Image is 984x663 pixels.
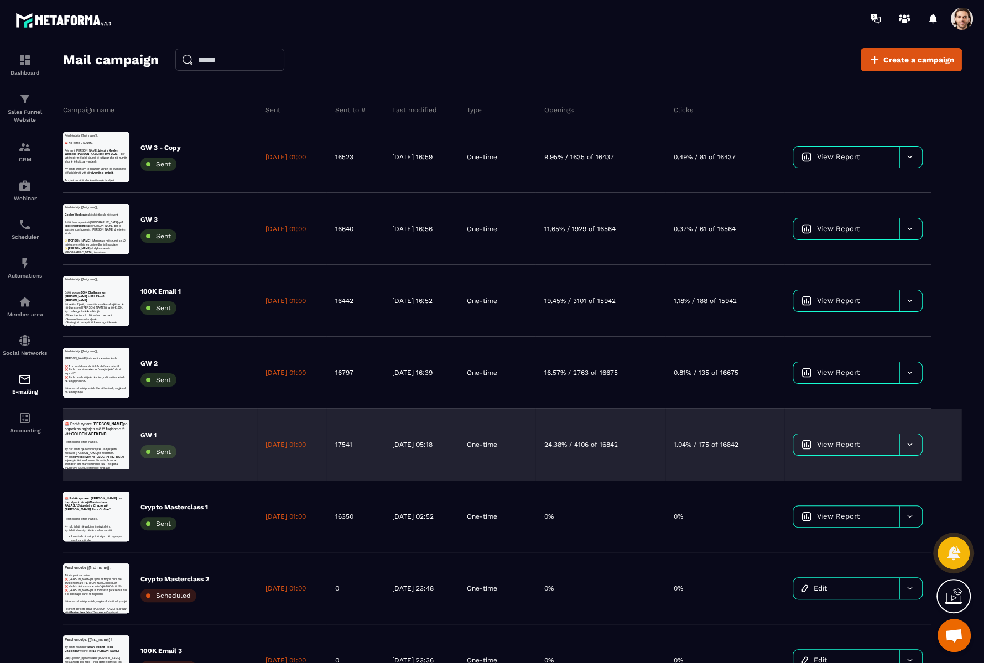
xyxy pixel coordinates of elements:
span: Edit [814,584,827,592]
p: GW 3 [140,215,176,224]
span: Përshëndetje [6,69,58,78]
p: 🚨 Është zyrtare: po organizon ngjarjen më të fuqishme të vitit: . [6,6,216,56]
p: 0% [674,584,683,593]
p: 16442 [335,296,353,305]
p: Përshëndetje {{first_name}}, [6,6,216,18]
p: Pershendetje {{first_name}}, [6,86,216,98]
img: formation [18,54,32,67]
p: 0.37% / 61 of 16564 [674,225,736,233]
img: icon [801,440,811,450]
p: GW 2 [140,359,176,368]
span: Sent [156,304,171,312]
p: 1.18% / 188 of 15942 [674,296,737,305]
p: [DATE] 16:39 [392,368,433,377]
p: Type [467,106,482,114]
em: “Sekretet e Crypto për [PERSON_NAME] Para Online” [6,159,185,180]
p: One-time [467,225,497,233]
a: View Report [793,218,899,239]
a: automationsautomationsWebinar [3,171,47,210]
p: [PERSON_NAME] i sinqertë me veten tënde: [6,30,216,55]
p: Webinar [3,195,47,201]
span: View Report [817,368,860,377]
p: Social Networks [3,350,47,356]
p: Ji i sinqertë me veten: [6,34,216,46]
a: schedulerschedulerScheduler [3,210,47,248]
p: Pershendetje, {{first_name}} ! [6,6,216,23]
p: 11.65% / 1929 of 16564 [544,225,615,233]
p: ✨ – Mentorja e më shumë se 10 mijë grave në biznes online dhe liri financiare. ✨ – I diplomuar në... [6,117,216,303]
p: Pershendetje {{first_name}}, Ky Challenge është ! [6,6,216,43]
p: Pikërisht për këtë arsye [PERSON_NAME] ka krijuar këtë : . [6,145,216,182]
a: emailemailE-mailing [3,364,47,403]
img: automations [18,295,32,309]
p: [DATE] 01:00 [265,225,306,233]
p: 16.57% / 2763 of 16675 [544,368,617,377]
a: View Report [793,147,899,168]
h3: 🚨 Është zyrtare: [PERSON_NAME] po hap dyert për një : . [6,16,216,65]
p: Openings [544,106,573,114]
span: Kam udhëhequr tashmë mbi [6,136,117,145]
a: Create a campaign [861,48,962,71]
strong: Golden Weekend [6,32,77,41]
p: Clicks [674,106,693,114]
p: 16523 [335,153,353,161]
p: 0% [674,512,683,521]
strong: 19 [PERSON_NAME] [100,47,186,56]
p: Është hera e parë në [GEOGRAPHIC_DATA] që [PERSON_NAME] për të transformuar biznesin, [PERSON_NAM... [6,55,216,117]
p: Member area [3,311,47,317]
div: Open chat [938,619,971,652]
span: View Report [817,225,860,233]
p: [DATE] 16:56 [392,225,433,233]
img: accountant [18,411,32,425]
p: 16640 [335,225,353,233]
img: scheduler [18,218,32,231]
p: One-time [467,584,497,593]
em: “Sekretet e Crypto për [PERSON_NAME] Para Online” [6,40,158,64]
p: One-time [467,440,497,449]
strong: Masterclass falas [22,159,96,168]
p: 0.49% / 81 of 16437 [674,153,736,161]
strong: [PERSON_NAME] [17,143,91,152]
a: social-networksocial-networkSocial Networks [3,326,47,364]
strong: FALAS [91,65,120,74]
p: 0.81% / 135 of 16675 [674,368,738,377]
p: 🚨 Kjo është E MADHE. [6,30,216,55]
span: Sent [156,160,171,168]
strong: 5 liderë ndërkombëtarë [6,56,200,78]
strong: [PERSON_NAME] [99,7,201,20]
p: ❌ [PERSON_NAME] të tjerët të fitojnë para me crypto ndërsa ti [PERSON_NAME] i bllokuar. ❌ Vazhdo ... [6,46,216,120]
span: Sent [156,376,171,384]
strong: 100K Challenge me [PERSON_NAME] [6,52,141,74]
strong: [PERSON_NAME] [17,118,91,128]
span: 29–31 Gusht [18,90,70,100]
img: icon [801,584,808,592]
p: 0% [544,584,553,593]
p: Last modified [392,106,437,114]
p: 16350 [335,512,353,521]
strong: Sezoni i fundit i 100K Challenge [6,35,168,56]
strong: Masterclass FALAS [6,28,148,52]
p: Prej 3 javësh, pjesëmarrësit [PERSON_NAME] mësuar hap pas hapi — nga idetë e biznesit, tek oferta... [6,71,216,121]
p: 24.38% / 4106 of 16842 [544,440,617,449]
p: nuk është thjesht një event. [6,30,216,55]
li: Investosh në mënyrë të sigurt në crypto pa rrezikuar gjithçka [28,144,216,181]
p: Automations [3,273,47,279]
p: 1.04% / 175 of 16842 [674,440,738,449]
h2: Mail campaign [63,49,159,71]
strong: GOLDEN WEEKEND [27,41,145,55]
p: [DATE] 16:52 [392,296,433,305]
p: 0 [335,584,339,593]
img: icon [801,224,811,234]
a: View Report [793,290,899,311]
p: [DATE] 01:00 [265,584,306,593]
p: Sent to # [335,106,365,114]
span: Sent [156,448,171,456]
span: View Report [817,296,860,305]
p: po jep vlera të jashtëzakonshme — dhe pjesëmarrësit tashmë po shohin rezultate [PERSON_NAME]: [6,55,216,105]
p: 💬 : “Në [PERSON_NAME] krijova listën time me 3 ide biznesi dhe zgjodha një që është e realizueshm... [6,105,216,241]
p: {{first_name}}, [6,67,216,80]
a: formationformationSales Funnel Website [3,84,47,132]
span: , unë do të mbaj një [70,90,148,100]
